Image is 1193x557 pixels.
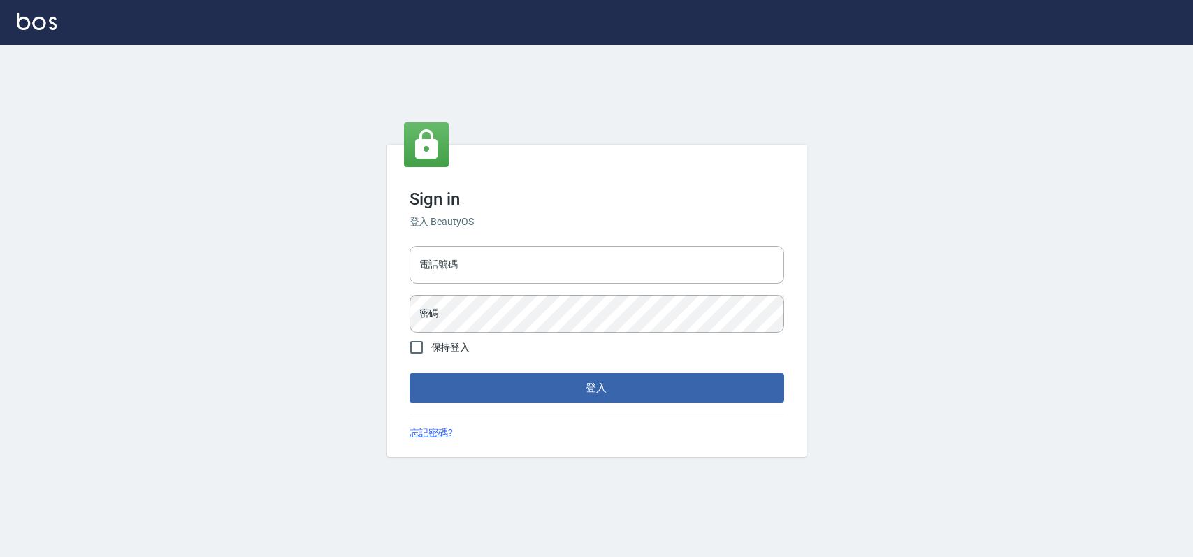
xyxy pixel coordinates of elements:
a: 忘記密碼? [410,426,454,440]
h6: 登入 BeautyOS [410,215,784,229]
button: 登入 [410,373,784,403]
span: 保持登入 [431,340,470,355]
img: Logo [17,13,57,30]
h3: Sign in [410,189,784,209]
